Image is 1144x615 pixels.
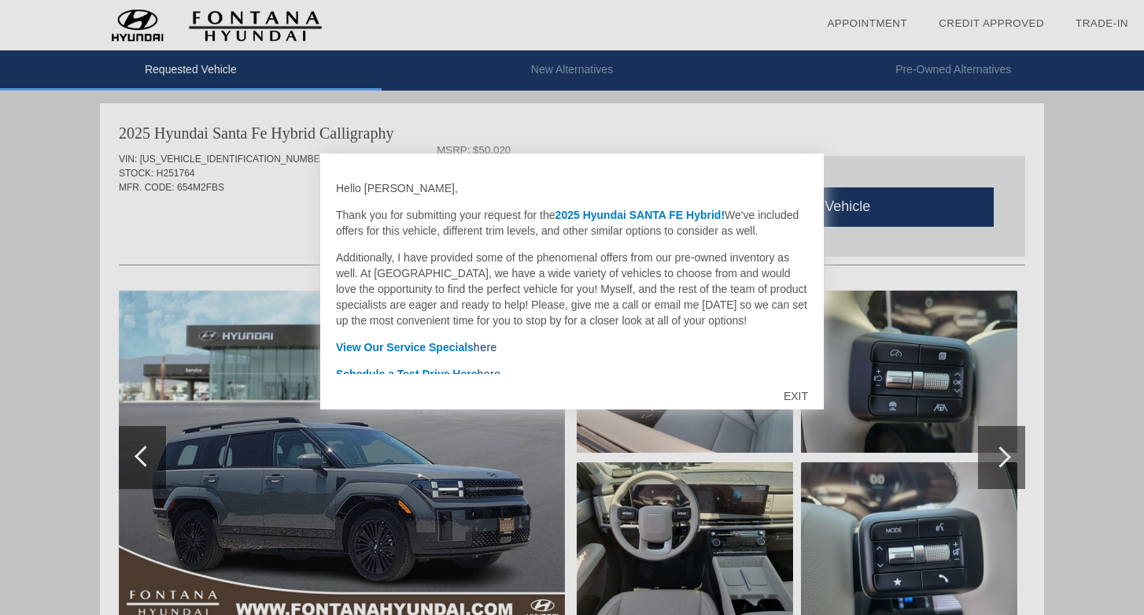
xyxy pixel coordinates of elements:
[768,372,824,420] div: EXIT
[336,180,808,196] p: Hello [PERSON_NAME],
[336,368,501,380] font: Schedule a Test Drive Here
[477,368,500,380] a: here
[336,207,808,239] p: Thank you for submitting your request for the We've included offers for this vehicle, different t...
[555,209,725,221] font: 2025 Hyundai SANTA FE Hybrid!
[474,341,497,354] a: here
[1076,17,1128,29] a: Trade-In
[336,250,808,328] p: Additionally, I have provided some of the phenomenal offers from our pre-owned inventory as well....
[939,17,1044,29] a: Credit Approved
[827,17,907,29] a: Appointment
[336,341,497,354] font: View Our Service Specials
